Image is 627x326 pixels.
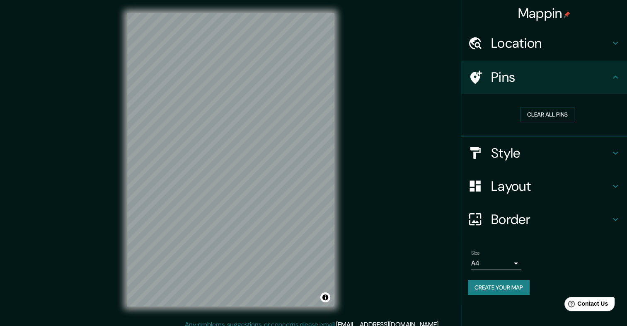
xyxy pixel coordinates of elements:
[461,27,627,60] div: Location
[471,257,521,270] div: A4
[461,61,627,94] div: Pins
[491,69,610,85] h4: Pins
[564,11,570,18] img: pin-icon.png
[491,211,610,228] h4: Border
[471,249,480,256] label: Size
[520,107,574,122] button: Clear all pins
[491,35,610,51] h4: Location
[461,136,627,170] div: Style
[320,292,330,302] button: Toggle attribution
[461,170,627,203] div: Layout
[127,13,334,307] canvas: Map
[468,280,530,295] button: Create your map
[491,145,610,161] h4: Style
[491,178,610,195] h4: Layout
[553,294,618,317] iframe: Help widget launcher
[461,203,627,236] div: Border
[518,5,571,22] h4: Mappin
